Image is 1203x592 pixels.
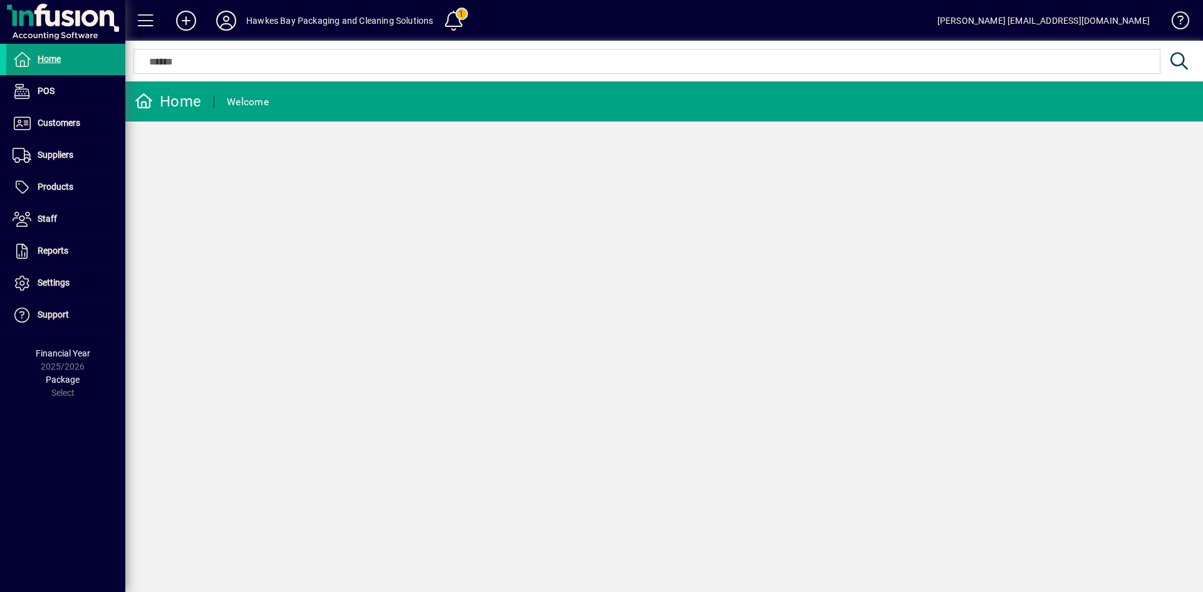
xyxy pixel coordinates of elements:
a: Knowledge Base [1162,3,1187,43]
span: Package [46,375,80,385]
span: Home [38,54,61,64]
button: Add [166,9,206,32]
div: Home [135,91,201,112]
div: [PERSON_NAME] [EMAIL_ADDRESS][DOMAIN_NAME] [937,11,1150,31]
span: Staff [38,214,57,224]
span: POS [38,86,55,96]
button: Profile [206,9,246,32]
span: Support [38,309,69,319]
a: Reports [6,236,125,267]
a: Products [6,172,125,203]
span: Products [38,182,73,192]
a: Support [6,299,125,331]
span: Settings [38,278,70,288]
a: Suppliers [6,140,125,171]
span: Financial Year [36,348,90,358]
a: Customers [6,108,125,139]
span: Reports [38,246,68,256]
a: Staff [6,204,125,235]
span: Suppliers [38,150,73,160]
a: Settings [6,267,125,299]
span: Customers [38,118,80,128]
div: Welcome [227,92,269,112]
div: Hawkes Bay Packaging and Cleaning Solutions [246,11,434,31]
a: POS [6,76,125,107]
